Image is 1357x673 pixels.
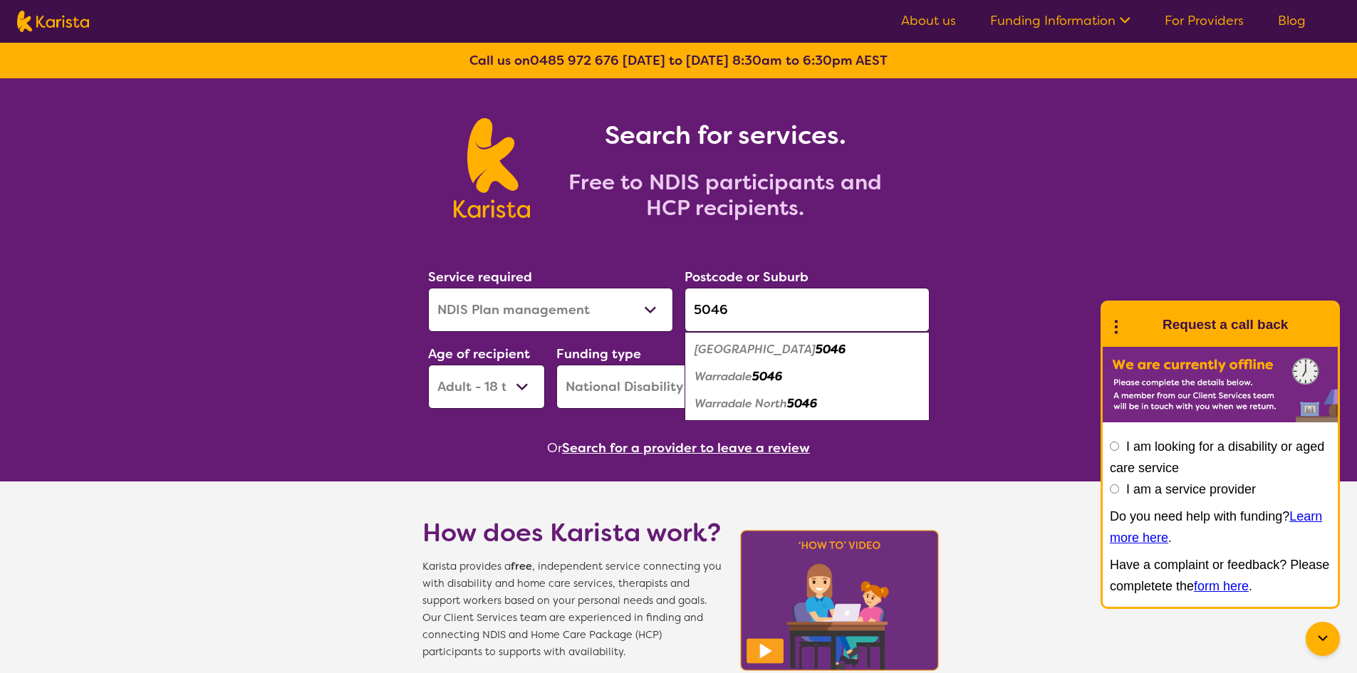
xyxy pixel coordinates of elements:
[547,437,562,459] span: Or
[1110,506,1331,548] p: Do you need help with funding? .
[1163,314,1288,335] h1: Request a call back
[556,345,641,362] label: Funding type
[901,12,956,29] a: About us
[695,342,816,357] em: [GEOGRAPHIC_DATA]
[17,11,89,32] img: Karista logo
[1278,12,1306,29] a: Blog
[454,118,530,218] img: Karista logo
[695,396,787,411] em: Warradale North
[428,345,530,362] label: Age of recipient
[692,336,922,363] div: Oaklands Park 5046
[816,342,846,357] em: 5046
[1126,482,1256,496] label: I am a service provider
[787,396,817,411] em: 5046
[1110,554,1331,597] p: Have a complaint or feedback? Please completete the .
[990,12,1130,29] a: Funding Information
[692,390,922,417] div: Warradale North 5046
[685,288,930,332] input: Type
[547,118,903,152] h1: Search for services.
[547,169,903,221] h2: Free to NDIS participants and HCP recipients.
[1103,347,1338,422] img: Karista offline chat form to request call back
[422,558,722,661] span: Karista provides a , independent service connecting you with disability and home care services, t...
[1125,311,1154,339] img: Karista
[752,369,782,384] em: 5046
[692,363,922,390] div: Warradale 5046
[469,52,888,69] b: Call us on [DATE] to [DATE] 8:30am to 6:30pm AEST
[511,560,532,573] b: free
[1194,579,1249,593] a: form here
[530,52,619,69] a: 0485 972 676
[1165,12,1244,29] a: For Providers
[562,437,810,459] button: Search for a provider to leave a review
[695,369,752,384] em: Warradale
[428,268,532,286] label: Service required
[1110,439,1324,475] label: I am looking for a disability or aged care service
[685,268,809,286] label: Postcode or Suburb
[422,516,722,550] h1: How does Karista work?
